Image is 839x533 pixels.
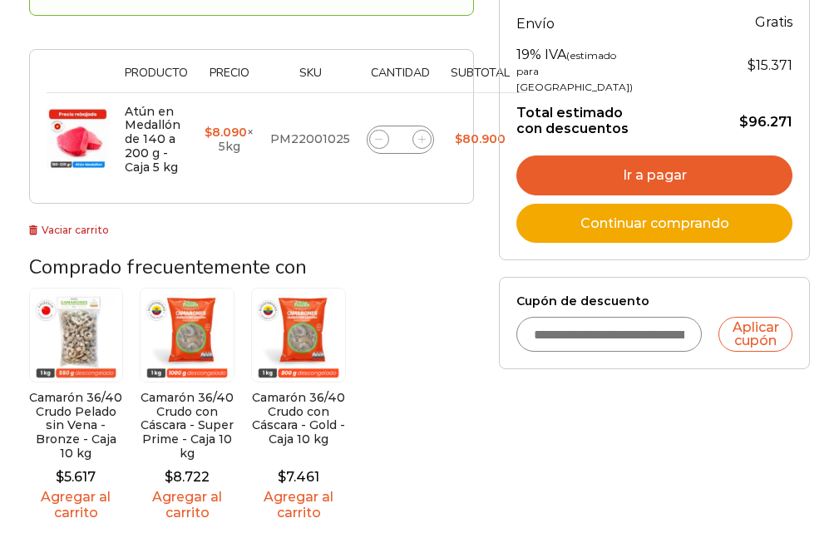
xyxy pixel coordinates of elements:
[196,67,262,92] th: Precio
[516,37,642,95] th: 19% IVA
[262,67,358,92] th: Sku
[278,469,286,485] span: $
[755,14,792,30] strong: Gratis
[516,294,792,308] label: Cupón de descuento
[165,469,173,485] span: $
[205,125,247,140] bdi: 8.090
[165,469,210,485] bdi: 8.722
[140,391,234,461] h2: Camarón 36/40 Crudo con Cáscara - Super Prime - Caja 10 kg
[278,469,319,485] bdi: 7.461
[455,131,506,146] bdi: 80.900
[748,57,756,73] span: $
[251,391,346,447] h2: Camarón 36/40 Crudo con Cáscara - Gold - Caja 10 kg
[516,204,792,244] a: Continuar comprando
[262,92,358,185] td: PM22001025
[358,67,442,92] th: Cantidad
[205,125,212,140] span: $
[116,67,196,92] th: Producto
[56,469,64,485] span: $
[739,114,792,130] bdi: 96.271
[251,489,346,521] a: Agregar al carrito
[29,489,124,521] a: Agregar al carrito
[516,95,642,136] th: Total estimado con descuentos
[125,104,180,175] a: Atún en Medallón de 140 a 200 g - Caja 5 kg
[29,391,124,461] h2: Camarón 36/40 Crudo Pelado sin Vena - Bronze - Caja 10 kg
[516,49,633,93] small: (estimado para [GEOGRAPHIC_DATA])
[739,114,748,130] span: $
[442,67,518,92] th: Subtotal
[56,469,96,485] bdi: 5.617
[748,57,792,73] span: 15.371
[516,7,642,37] th: Envío
[516,155,792,195] a: Ir a pagar
[455,131,462,146] span: $
[718,317,793,352] button: Aplicar cupón
[140,489,234,521] a: Agregar al carrito
[196,92,262,185] td: × 5kg
[29,254,307,280] span: Comprado frecuentemente con
[389,128,412,151] input: Product quantity
[29,224,110,236] a: Vaciar carrito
